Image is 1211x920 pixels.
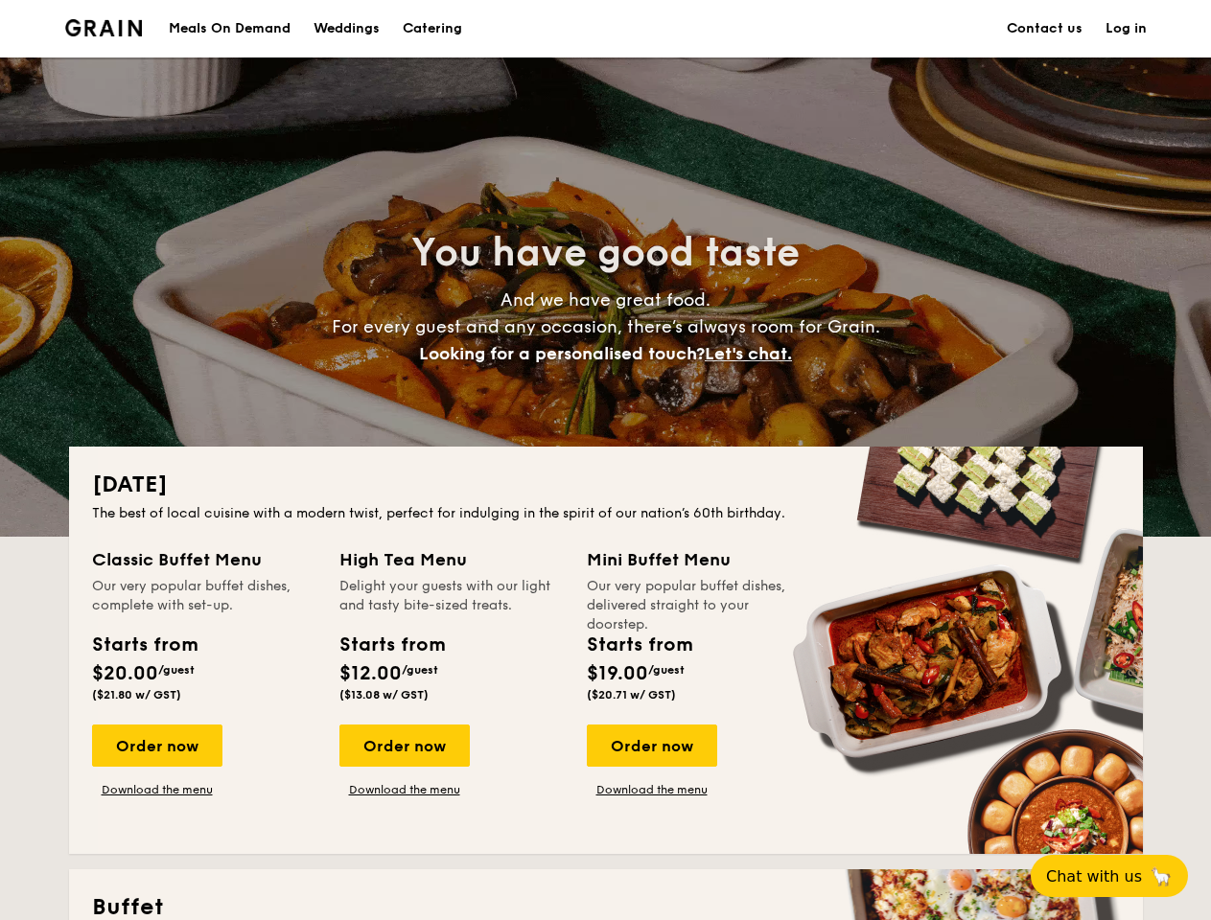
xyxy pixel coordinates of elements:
span: And we have great food. For every guest and any occasion, there’s always room for Grain. [332,289,880,364]
span: Looking for a personalised touch? [419,343,705,364]
div: Order now [587,724,717,767]
div: Mini Buffet Menu [587,546,811,573]
span: $20.00 [92,662,158,685]
a: Download the menu [587,782,717,797]
span: /guest [158,663,195,677]
a: Download the menu [92,782,222,797]
div: Our very popular buffet dishes, complete with set-up. [92,577,316,615]
div: High Tea Menu [339,546,564,573]
span: ($20.71 w/ GST) [587,688,676,701]
div: Order now [339,724,470,767]
span: Let's chat. [705,343,792,364]
div: Starts from [339,631,444,659]
span: ($13.08 w/ GST) [339,688,429,701]
div: Order now [92,724,222,767]
span: $19.00 [587,662,648,685]
div: Delight your guests with our light and tasty bite-sized treats. [339,577,564,615]
div: Starts from [587,631,691,659]
span: Chat with us [1046,867,1142,885]
span: /guest [648,663,685,677]
a: Download the menu [339,782,470,797]
span: 🦙 [1150,865,1173,887]
span: /guest [402,663,438,677]
div: Classic Buffet Menu [92,546,316,573]
span: $12.00 [339,662,402,685]
span: ($21.80 w/ GST) [92,688,181,701]
button: Chat with us🦙 [1031,855,1188,897]
span: You have good taste [411,230,800,276]
h2: [DATE] [92,470,1120,500]
div: Our very popular buffet dishes, delivered straight to your doorstep. [587,577,811,615]
div: The best of local cuisine with a modern twist, perfect for indulging in the spirit of our nation’... [92,504,1120,523]
a: Logotype [65,19,143,36]
img: Grain [65,19,143,36]
div: Starts from [92,631,197,659]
